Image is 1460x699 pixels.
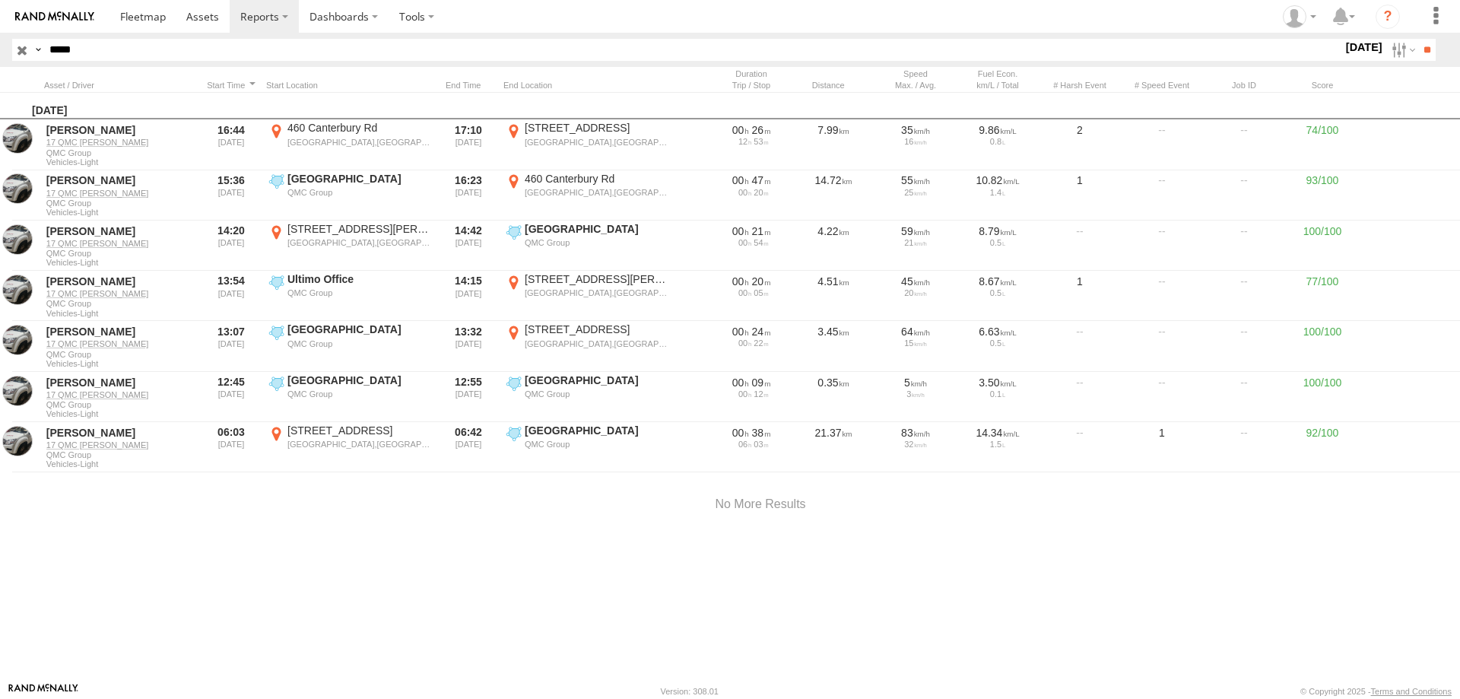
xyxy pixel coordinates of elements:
[503,272,671,319] label: Click to View Event Location
[202,272,260,319] div: 13:54 [DATE]
[962,338,1033,348] div: 0.5
[2,325,33,355] a: View Asset in Asset Management
[46,359,194,368] span: Filter Results to this Group
[46,450,194,459] span: QMC Group
[716,173,787,187] div: [2834s] 26/08/2025 15:36 - 26/08/2025 16:23
[15,11,94,22] img: rand-logo.svg
[503,424,671,471] label: Click to View Event Location
[1288,424,1357,471] div: 92/100
[1343,39,1385,56] label: [DATE]
[795,272,871,319] div: 4.51
[525,121,668,135] div: [STREET_ADDRESS]
[962,224,1033,238] div: 8.79
[1042,172,1118,219] div: 1
[1371,687,1452,696] a: Terms and Conditions
[46,440,194,450] a: 17 QMC [PERSON_NAME]
[1288,121,1357,168] div: 74/100
[732,326,749,338] span: 00
[754,137,768,146] span: 53
[752,377,771,389] span: 09
[440,373,497,421] div: 12:55 [DATE]
[732,174,749,186] span: 00
[287,272,431,286] div: Ultimo Office
[287,121,431,135] div: 460 Canterbury Rd
[754,238,768,247] span: 54
[440,80,497,91] div: Click to Sort
[732,225,749,237] span: 00
[287,389,431,399] div: QMC Group
[795,373,871,421] div: 0.35
[46,376,194,389] div: [PERSON_NAME]
[2,224,33,255] a: View Asset in Asset Management
[738,238,751,247] span: 00
[287,338,431,349] div: QMC Group
[962,325,1033,338] div: 6.63
[440,172,497,219] div: 16:23 [DATE]
[44,80,196,91] div: Click to Sort
[46,426,194,440] div: [PERSON_NAME]
[752,427,771,439] span: 38
[202,322,260,370] div: 13:07 [DATE]
[1288,172,1357,219] div: 93/100
[752,275,771,288] span: 20
[732,275,749,288] span: 00
[46,238,194,249] a: 17 QMC [PERSON_NAME]
[716,123,787,137] div: [1577s] 26/08/2025 16:44 - 26/08/2025 17:10
[754,440,768,449] span: 03
[962,426,1033,440] div: 14.34
[503,373,671,421] label: Click to View Event Location
[266,172,433,219] label: Click to View Event Location
[525,389,668,399] div: QMC Group
[287,222,431,236] div: [STREET_ADDRESS][PERSON_NAME]
[287,322,431,336] div: [GEOGRAPHIC_DATA]
[962,188,1033,197] div: 1.4
[795,322,871,370] div: 3.45
[525,373,668,387] div: [GEOGRAPHIC_DATA]
[1385,39,1418,61] label: Search Filter Options
[287,439,431,450] div: [GEOGRAPHIC_DATA],[GEOGRAPHIC_DATA]
[46,459,194,469] span: Filter Results to this Group
[2,426,33,456] a: View Asset in Asset Management
[266,424,433,471] label: Click to View Event Location
[266,373,433,421] label: Click to View Event Location
[525,222,668,236] div: [GEOGRAPHIC_DATA]
[880,173,951,187] div: 55
[503,322,671,370] label: Click to View Event Location
[525,424,668,437] div: [GEOGRAPHIC_DATA]
[795,80,871,91] div: Click to Sort
[440,121,497,168] div: 17:10 [DATE]
[716,376,787,389] div: [592s] 26/08/2025 12:45 - 26/08/2025 12:55
[202,373,260,421] div: 12:45 [DATE]
[1288,322,1357,370] div: 100/100
[46,299,194,308] span: QMC Group
[46,157,194,167] span: Filter Results to this Group
[1124,424,1200,471] div: 1
[46,258,194,267] span: Filter Results to this Group
[525,322,668,336] div: [STREET_ADDRESS]
[2,173,33,204] a: View Asset in Asset Management
[1288,80,1357,91] div: Score
[1206,80,1282,91] div: Job ID
[962,376,1033,389] div: 3.50
[46,409,194,418] span: Filter Results to this Group
[880,123,951,137] div: 35
[8,684,78,699] a: Visit our Website
[503,121,671,168] label: Click to View Event Location
[752,124,771,136] span: 26
[795,121,871,168] div: 7.99
[1300,687,1452,696] div: © Copyright 2025 -
[266,222,433,269] label: Click to View Event Location
[202,80,260,91] div: Click to Sort
[46,389,194,400] a: 17 QMC [PERSON_NAME]
[525,338,668,349] div: [GEOGRAPHIC_DATA],[GEOGRAPHIC_DATA]
[962,238,1033,247] div: 0.5
[2,376,33,406] a: View Asset in Asset Management
[880,275,951,288] div: 45
[738,188,751,197] span: 00
[752,225,771,237] span: 21
[738,389,751,399] span: 00
[525,288,668,298] div: [GEOGRAPHIC_DATA],[GEOGRAPHIC_DATA]
[1288,272,1357,319] div: 77/100
[46,148,194,157] span: QMC Group
[738,338,751,348] span: 00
